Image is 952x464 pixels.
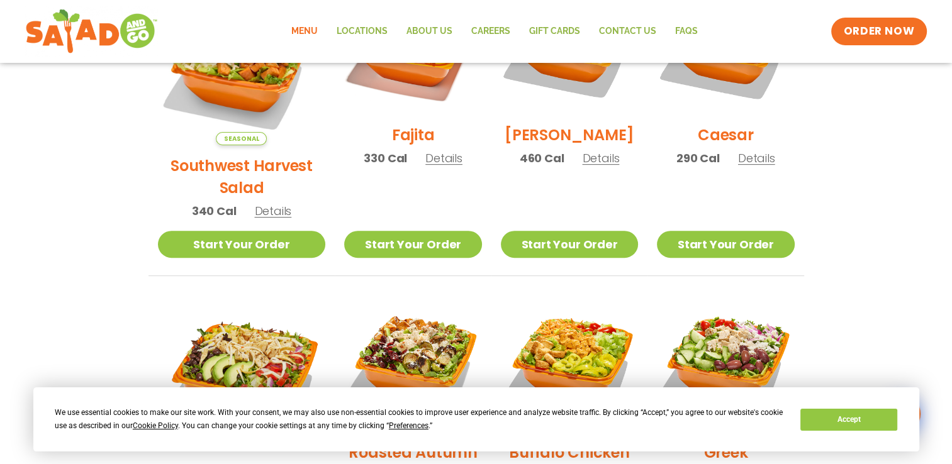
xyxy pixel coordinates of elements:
span: Details [582,150,619,166]
a: Menu [282,17,327,46]
span: Details [425,150,462,166]
img: Product photo for Greek Salad [657,295,794,432]
a: Careers [462,17,520,46]
a: Start Your Order [158,231,326,258]
h2: Roasted Autumn [349,441,478,463]
span: Details [738,150,775,166]
span: Cookie Policy [133,421,178,430]
span: 460 Cal [520,150,564,167]
span: Preferences [389,421,428,430]
a: Start Your Order [501,231,638,258]
nav: Menu [282,17,707,46]
a: Start Your Order [657,231,794,258]
span: 290 Cal [676,150,720,167]
div: We use essential cookies to make our site work. With your consent, we may also use non-essential ... [55,406,785,433]
span: Details [254,203,291,219]
span: Seasonal [216,132,267,145]
img: Product photo for Roasted Autumn Salad [344,295,481,432]
h2: Fajita [392,124,435,146]
a: Contact Us [590,17,666,46]
img: Product photo for BBQ Ranch Salad [158,295,326,463]
a: GIFT CARDS [520,17,590,46]
img: new-SAG-logo-768×292 [25,6,158,57]
a: Start Your Order [344,231,481,258]
span: 330 Cal [364,150,407,167]
div: Cookie Consent Prompt [33,387,919,451]
h2: Buffalo Chicken [509,441,629,463]
h2: Southwest Harvest Salad [158,155,326,199]
a: FAQs [666,17,707,46]
a: Locations [327,17,397,46]
button: Accept [800,409,897,431]
h2: [PERSON_NAME] [505,124,634,146]
a: ORDER NOW [831,18,927,45]
span: 340 Cal [192,202,237,219]
img: Product photo for Buffalo Chicken Salad [501,295,638,432]
h2: Caesar [698,124,754,146]
span: ORDER NOW [844,24,914,39]
a: About Us [397,17,462,46]
h2: Greek [703,441,748,463]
